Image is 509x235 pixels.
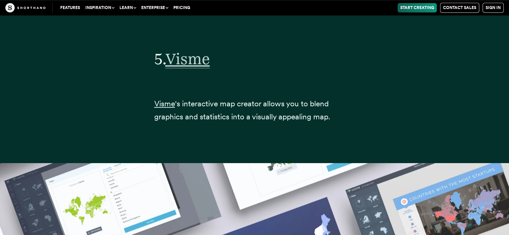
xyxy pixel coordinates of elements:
a: Pricing [171,3,193,12]
a: Visme [154,99,175,108]
a: Sign in [483,3,504,13]
a: Contact Sales [440,3,479,13]
span: 5. [154,49,165,68]
span: 's interactive map creator allows you to blend graphics and statistics into a visually appealing ... [154,99,330,121]
a: Visme [165,49,210,68]
button: Enterprise [139,3,171,12]
img: The Craft [5,3,46,12]
a: Start Creating [398,3,437,12]
a: Features [58,3,83,12]
button: Learn [117,3,139,12]
button: Inspiration [83,3,117,12]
